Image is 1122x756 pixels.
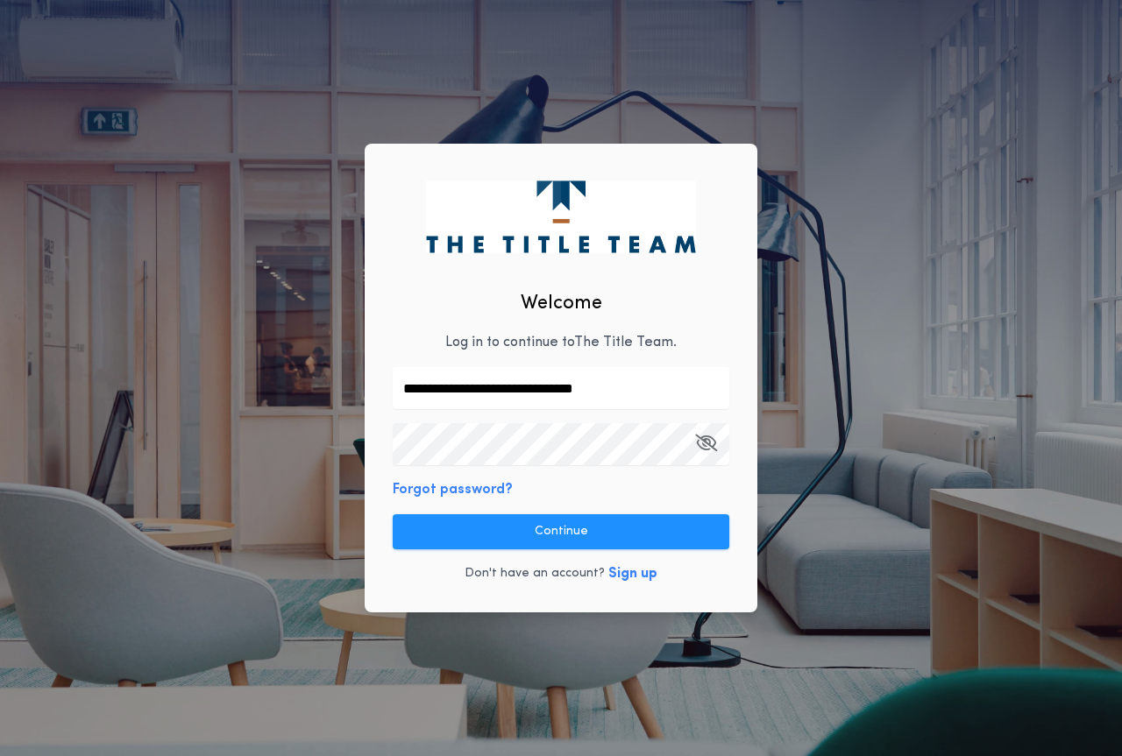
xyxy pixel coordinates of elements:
[393,479,513,500] button: Forgot password?
[521,289,602,318] h2: Welcome
[426,180,695,252] img: logo
[393,514,729,549] button: Continue
[445,332,677,353] p: Log in to continue to The Title Team .
[608,563,657,584] button: Sign up
[465,565,605,583] p: Don't have an account?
